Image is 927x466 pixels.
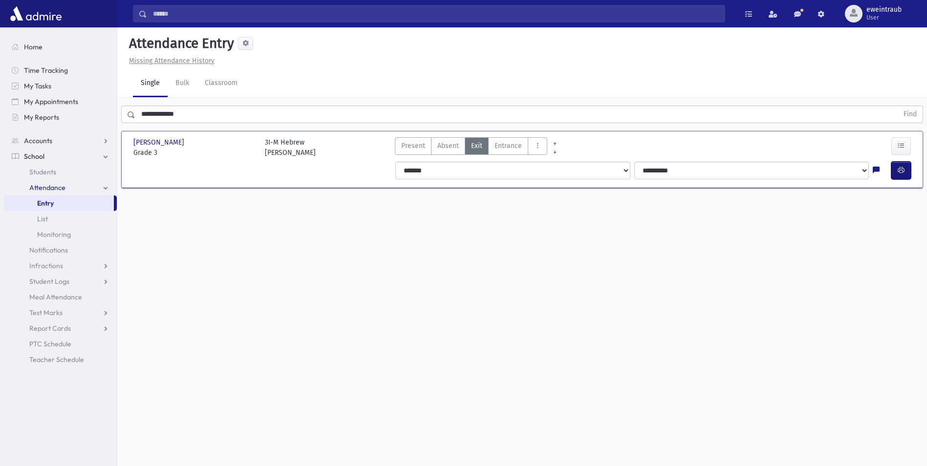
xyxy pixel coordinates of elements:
[24,66,68,75] span: Time Tracking
[133,70,168,97] a: Single
[4,78,117,94] a: My Tasks
[4,195,114,211] a: Entry
[37,199,54,208] span: Entry
[24,82,51,90] span: My Tasks
[129,57,215,65] u: Missing Attendance History
[125,57,215,65] a: Missing Attendance History
[24,42,43,51] span: Home
[29,339,71,348] span: PTC Schedule
[37,214,48,223] span: List
[395,137,547,158] div: AttTypes
[24,113,59,122] span: My Reports
[4,320,117,336] a: Report Cards
[147,5,725,22] input: Search
[4,258,117,274] a: Infractions
[29,183,65,192] span: Attendance
[495,141,522,151] span: Entrance
[29,293,82,301] span: Meal Attendance
[265,137,316,158] div: 3I-M Hebrew [PERSON_NAME]
[24,136,52,145] span: Accounts
[133,148,255,158] span: Grade 3
[4,274,117,289] a: Student Logs
[29,355,84,364] span: Teacher Schedule
[8,4,64,23] img: AdmirePro
[4,211,117,227] a: List
[4,336,117,352] a: PTC Schedule
[437,141,459,151] span: Absent
[866,6,902,14] span: eweintraub
[168,70,197,97] a: Bulk
[29,277,69,286] span: Student Logs
[4,148,117,164] a: School
[866,14,902,21] span: User
[4,242,117,258] a: Notifications
[4,133,117,148] a: Accounts
[24,152,44,161] span: School
[29,324,71,333] span: Report Cards
[29,246,68,254] span: Notifications
[4,289,117,305] a: Meal Attendance
[401,141,425,151] span: Present
[898,106,923,123] button: Find
[4,109,117,125] a: My Reports
[4,352,117,367] a: Teacher Schedule
[4,63,117,78] a: Time Tracking
[29,168,56,176] span: Students
[4,227,117,242] a: Monitoring
[125,35,234,52] h5: Attendance Entry
[24,97,78,106] span: My Appointments
[133,137,186,148] span: [PERSON_NAME]
[197,70,245,97] a: Classroom
[4,94,117,109] a: My Appointments
[4,305,117,320] a: Test Marks
[29,308,63,317] span: Test Marks
[4,180,117,195] a: Attendance
[4,39,117,55] a: Home
[4,164,117,180] a: Students
[471,141,482,151] span: Exit
[37,230,71,239] span: Monitoring
[29,261,63,270] span: Infractions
